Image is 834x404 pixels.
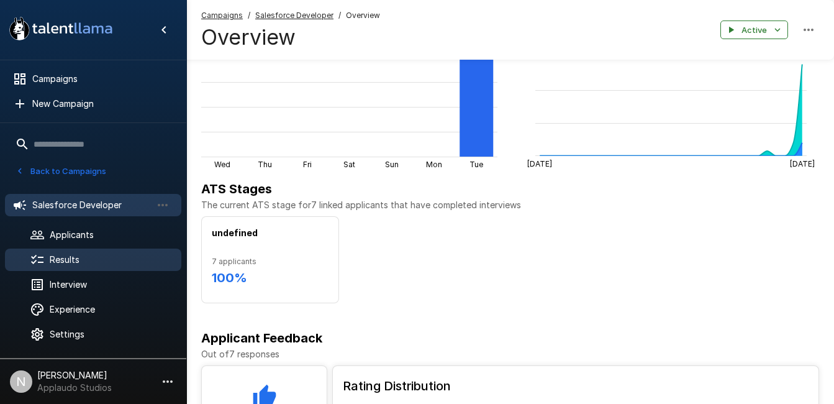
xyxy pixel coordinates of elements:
b: Applicant Feedback [201,331,322,346]
tspan: [DATE] [527,159,552,168]
span: 7 applicants [212,255,329,268]
p: The current ATS stage for 7 linked applicants that have completed interviews [201,199,819,211]
tspan: Wed [214,160,230,169]
tspan: Sat [343,160,355,169]
span: / [338,9,341,22]
u: Campaigns [201,11,243,20]
tspan: Thu [258,160,272,169]
span: Overview [346,9,380,22]
b: ATS Stages [201,181,272,196]
b: undefined [212,227,258,238]
tspan: Mon [426,160,442,169]
span: / [248,9,250,22]
tspan: [DATE] [790,159,815,168]
p: Out of 7 responses [201,348,819,360]
tspan: Tue [469,160,483,169]
button: Active [720,21,788,40]
h4: Overview [201,24,380,50]
h6: Rating Distribution [343,376,809,396]
h6: 100 % [212,268,329,288]
u: Salesforce Developer [255,11,333,20]
tspan: Fri [303,160,312,169]
tspan: Sun [385,160,399,169]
